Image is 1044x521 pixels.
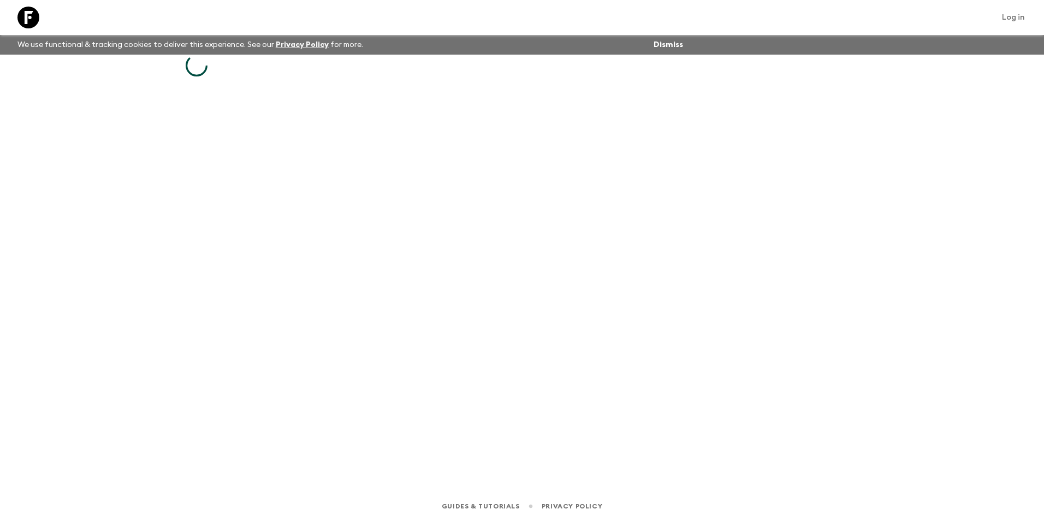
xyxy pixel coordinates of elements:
a: Log in [996,10,1031,25]
a: Guides & Tutorials [442,500,520,512]
p: We use functional & tracking cookies to deliver this experience. See our for more. [13,35,367,55]
a: Privacy Policy [276,41,329,49]
button: Dismiss [651,37,686,52]
a: Privacy Policy [542,500,602,512]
